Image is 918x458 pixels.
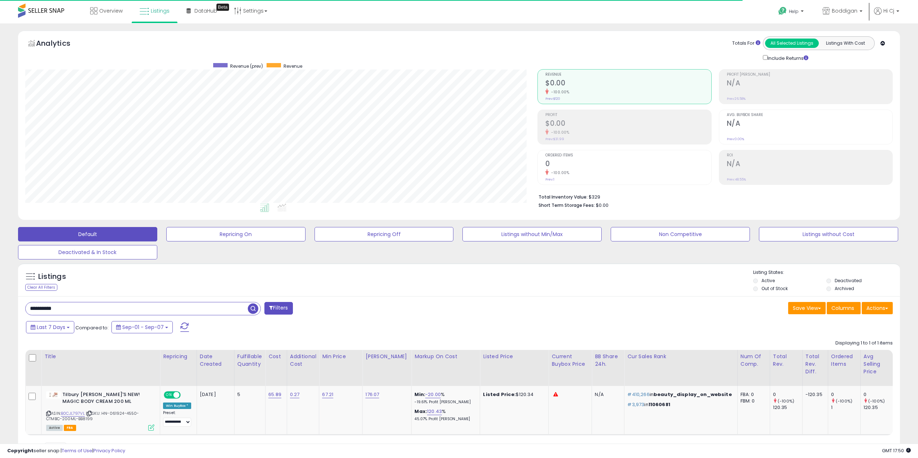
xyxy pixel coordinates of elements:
span: Profit [545,113,711,117]
button: Default [18,227,157,241]
div: Current Buybox Price [552,353,589,368]
button: Columns [827,302,861,314]
a: 67.21 [322,391,333,398]
small: Prev: 26.58% [727,97,746,101]
div: Totals For [732,40,760,47]
span: FBA [64,425,76,431]
span: Revenue [284,63,302,69]
span: Help [789,8,799,14]
label: Out of Stock [761,285,788,292]
div: 0 [864,391,893,398]
small: -100.00% [549,170,569,175]
label: Deactivated [835,277,862,284]
div: Total Rev. Diff. [805,353,825,375]
small: Prev: 1 [545,177,554,182]
b: Min: [414,391,425,398]
h2: 0 [545,160,711,169]
div: % [414,408,474,422]
button: Listings With Cost [818,39,872,48]
img: 21jY0Jvb9GL._SL40_.jpg [46,391,61,399]
span: Revenue (prev) [230,63,263,69]
button: Repricing On [166,227,306,241]
div: Include Returns [757,54,817,62]
small: -100.00% [549,130,569,135]
a: 120.43 [427,408,442,415]
div: BB Share 24h. [595,353,621,368]
p: in [627,391,732,398]
small: Prev: 48.55% [727,177,746,182]
span: 11060681 [649,401,670,408]
div: Total Rev. [773,353,799,368]
div: Num of Comp. [741,353,767,368]
div: [DATE] [200,391,229,398]
p: 45.07% Profit [PERSON_NAME] [414,417,474,422]
h2: N/A [727,79,892,89]
i: Get Help [778,6,787,15]
strong: Copyright [7,447,34,454]
span: Overview [99,7,123,14]
p: -19.61% Profit [PERSON_NAME] [414,400,474,405]
div: Preset: [163,410,191,427]
p: in [627,401,732,408]
div: Cost [268,353,284,360]
h2: N/A [727,160,892,169]
small: (-100%) [778,398,794,404]
div: Tooltip anchor [216,4,229,11]
span: Ordered Items [545,154,711,157]
a: Help [773,1,811,23]
div: Win BuyBox * [163,403,191,409]
button: Sep-01 - Sep-07 [111,321,173,333]
div: Markup on Cost [414,353,477,360]
h2: $0.00 [545,79,711,89]
button: Save View [788,302,826,314]
label: Active [761,277,775,284]
small: Prev: $31.99 [545,137,564,141]
b: Max: [414,408,427,415]
button: All Selected Listings [765,39,819,48]
span: #410,266 [627,391,649,398]
p: Listing States: [753,269,900,276]
div: Listed Price [483,353,545,360]
b: Tilbury [PERSON_NAME]'S NEW! MAGIC BODY CREAM 200 ML [62,391,150,406]
span: Revenue [545,73,711,77]
div: [PERSON_NAME] [365,353,408,360]
button: Actions [862,302,893,314]
small: (-100%) [836,398,852,404]
div: % [414,391,474,405]
div: Ordered Items [831,353,857,368]
div: 5 [237,391,260,398]
div: FBA: 0 [741,391,764,398]
div: 0 [773,391,802,398]
span: #3,973 [627,401,644,408]
span: ON [164,392,174,398]
div: Displaying 1 to 1 of 1 items [835,340,893,347]
span: 2025-09-16 17:50 GMT [882,447,911,454]
button: Filters [264,302,293,315]
span: Last 7 Days [37,324,65,331]
div: 0 [831,391,860,398]
span: Hi Cj [883,7,894,14]
div: -120.35 [805,391,822,398]
div: Avg Selling Price [864,353,890,375]
small: Prev: $120 [545,97,560,101]
button: Listings without Cost [759,227,898,241]
b: Listed Price: [483,391,516,398]
div: Title [44,353,157,360]
span: ROI [727,154,892,157]
div: N/A [595,391,619,398]
span: Listings [151,7,170,14]
div: 120.35 [773,404,802,411]
a: Hi Cj [874,7,899,23]
h5: Analytics [36,38,84,50]
div: $120.34 [483,391,543,398]
div: ASIN: [46,391,154,430]
div: 1 [831,404,860,411]
div: seller snap | | [7,448,125,454]
a: Privacy Policy [93,447,125,454]
span: Boddigan [832,7,857,14]
small: Prev: 0.00% [727,137,744,141]
div: Date Created [200,353,231,368]
span: Sep-01 - Sep-07 [122,324,164,331]
span: Profit [PERSON_NAME] [727,73,892,77]
span: Columns [831,304,854,312]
